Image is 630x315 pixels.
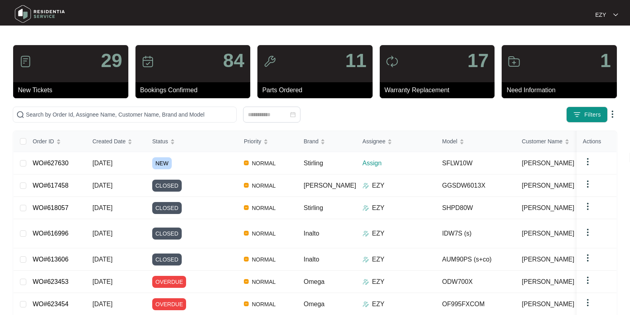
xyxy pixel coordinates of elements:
[566,107,608,123] button: filter iconFilters
[345,51,366,70] p: 11
[33,137,54,146] span: Order ID
[363,205,369,211] img: Assigner Icon
[436,248,516,271] td: AUM90PS (s+co)
[363,256,369,263] img: Assigner Icon
[595,11,606,19] p: EZY
[152,298,186,310] span: OVERDUE
[249,203,279,213] span: NORMAL
[152,180,182,192] span: CLOSED
[244,137,261,146] span: Priority
[583,275,593,285] img: dropdown arrow
[101,51,122,70] p: 29
[304,137,318,146] span: Brand
[152,137,168,146] span: Status
[33,230,69,237] a: WO#616996
[223,51,244,70] p: 84
[363,137,386,146] span: Assignee
[600,51,611,70] p: 1
[436,152,516,174] td: SFLW10W
[372,203,385,213] p: EZY
[249,277,279,287] span: NORMAL
[152,254,182,265] span: CLOSED
[244,205,249,210] img: Vercel Logo
[244,301,249,306] img: Vercel Logo
[583,298,593,307] img: dropdown arrow
[516,131,595,152] th: Customer Name
[237,131,297,152] th: Priority
[92,301,112,307] span: [DATE]
[577,131,616,152] th: Actions
[140,85,251,95] p: Bookings Confirmed
[363,182,369,189] img: Assigner Icon
[249,158,279,168] span: NORMAL
[372,299,385,309] p: EZY
[436,271,516,293] td: ODW700X
[263,55,276,68] img: icon
[244,257,249,262] img: Vercel Logo
[244,183,249,188] img: Vercel Logo
[33,204,69,211] a: WO#618057
[386,55,398,68] img: icon
[363,158,436,168] p: Assign
[467,51,489,70] p: 17
[522,299,575,309] span: [PERSON_NAME]
[92,204,112,211] span: [DATE]
[249,181,279,190] span: NORMAL
[304,256,319,263] span: Inalto
[522,229,575,238] span: [PERSON_NAME]
[436,219,516,248] td: IDW7S (s)
[19,55,32,68] img: icon
[92,137,126,146] span: Created Date
[92,278,112,285] span: [DATE]
[304,278,324,285] span: Omega
[244,231,249,236] img: Vercel Logo
[249,255,279,264] span: NORMAL
[522,203,575,213] span: [PERSON_NAME]
[573,111,581,119] img: filter icon
[613,13,618,17] img: dropdown arrow
[304,230,319,237] span: Inalto
[141,55,154,68] img: icon
[436,174,516,197] td: GGSDW6013X
[244,279,249,284] img: Vercel Logo
[522,181,575,190] span: [PERSON_NAME]
[304,182,356,189] span: [PERSON_NAME]
[436,197,516,219] td: SHPD80W
[33,256,69,263] a: WO#613606
[356,131,436,152] th: Assignee
[442,137,457,146] span: Model
[522,158,575,168] span: [PERSON_NAME]
[249,229,279,238] span: NORMAL
[584,111,601,119] span: Filters
[33,301,69,307] a: WO#623454
[385,85,495,95] p: Warranty Replacement
[152,276,186,288] span: OVERDUE
[33,278,69,285] a: WO#623453
[33,160,69,166] a: WO#627630
[363,301,369,307] img: Assigner Icon
[16,111,24,119] img: search-icon
[522,255,575,264] span: [PERSON_NAME]
[363,230,369,237] img: Assigner Icon
[506,85,617,95] p: Need Information
[152,157,172,169] span: NEW
[372,181,385,190] p: EZY
[92,256,112,263] span: [DATE]
[18,85,128,95] p: New Tickets
[304,301,324,307] span: Omega
[522,277,575,287] span: [PERSON_NAME]
[363,279,369,285] img: Assigner Icon
[304,204,323,211] span: Stirling
[262,85,373,95] p: Parts Ordered
[583,202,593,211] img: dropdown arrow
[608,109,617,119] img: dropdown arrow
[146,131,237,152] th: Status
[522,137,563,146] span: Customer Name
[508,55,520,68] img: icon
[92,160,112,166] span: [DATE]
[436,131,516,152] th: Model
[152,228,182,240] span: CLOSED
[33,182,69,189] a: WO#617458
[372,255,385,264] p: EZY
[583,157,593,166] img: dropdown arrow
